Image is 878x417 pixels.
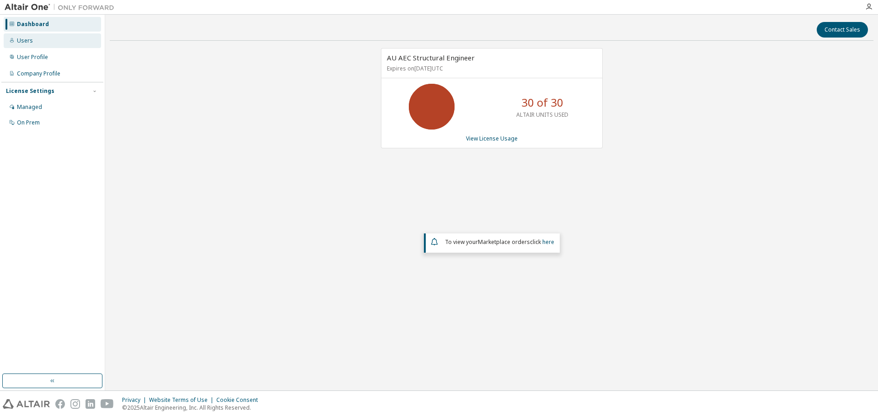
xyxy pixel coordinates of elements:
div: Website Terms of Use [149,396,216,404]
div: Cookie Consent [216,396,263,404]
div: Managed [17,103,42,111]
button: Contact Sales [817,22,868,38]
div: Privacy [122,396,149,404]
img: Altair One [5,3,119,12]
div: On Prem [17,119,40,126]
span: To view your click [445,238,554,246]
a: here [542,238,554,246]
p: 30 of 30 [521,95,563,110]
div: Dashboard [17,21,49,28]
div: Company Profile [17,70,60,77]
p: © 2025 Altair Engineering, Inc. All Rights Reserved. [122,404,263,412]
div: Users [17,37,33,44]
a: View License Usage [466,135,518,142]
img: facebook.svg [55,399,65,409]
div: User Profile [17,54,48,61]
p: Expires on [DATE] UTC [387,65,594,72]
img: altair_logo.svg [3,399,50,409]
span: AU AEC Structural Engineer [387,53,475,62]
em: Marketplace orders [478,238,530,246]
img: youtube.svg [101,399,114,409]
img: linkedin.svg [86,399,95,409]
p: ALTAIR UNITS USED [516,111,568,119]
img: instagram.svg [70,399,80,409]
div: License Settings [6,87,54,95]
